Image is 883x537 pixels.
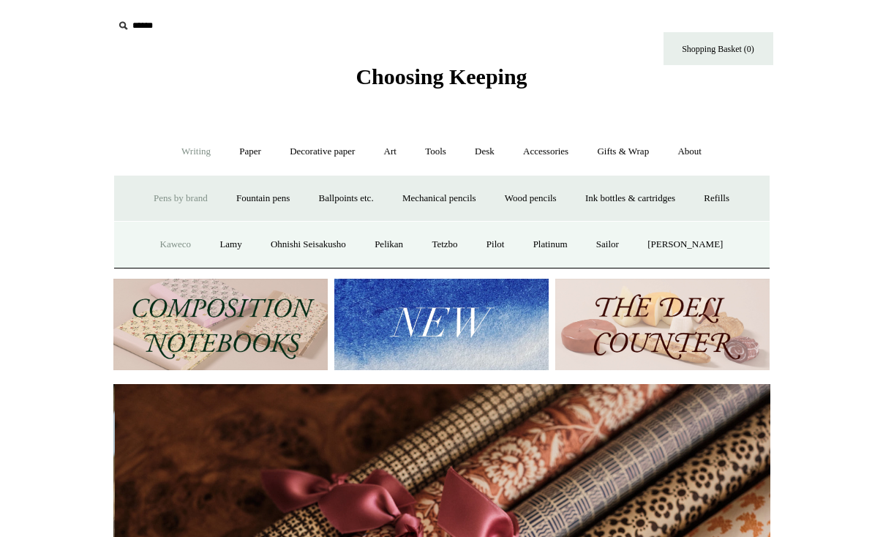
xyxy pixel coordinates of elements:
a: Sailor [583,225,632,264]
a: [PERSON_NAME] [634,225,736,264]
a: Shopping Basket (0) [664,32,773,65]
a: Platinum [520,225,581,264]
a: Decorative paper [277,132,368,171]
a: Art [371,132,410,171]
a: Choosing Keeping [356,76,527,86]
a: Tetzbo [418,225,470,264]
a: Pilot [473,225,518,264]
a: Tools [412,132,459,171]
span: Choosing Keeping [356,64,527,89]
a: Ohnishi Seisakusho [258,225,359,264]
a: Paper [226,132,274,171]
a: Accessories [510,132,582,171]
a: Refills [691,179,743,218]
img: The Deli Counter [555,279,770,370]
a: Pelikan [361,225,416,264]
a: Desk [462,132,508,171]
a: Fountain pens [223,179,303,218]
a: Lamy [206,225,255,264]
img: 202302 Composition ledgers.jpg__PID:69722ee6-fa44-49dd-a067-31375e5d54ec [113,279,328,370]
a: Kaweco [147,225,205,264]
a: Mechanical pencils [389,179,489,218]
a: About [664,132,715,171]
a: Ink bottles & cartridges [572,179,688,218]
a: Writing [168,132,224,171]
img: New.jpg__PID:f73bdf93-380a-4a35-bcfe-7823039498e1 [334,279,549,370]
a: Gifts & Wrap [584,132,662,171]
a: Ballpoints etc. [306,179,387,218]
a: Pens by brand [140,179,221,218]
a: Wood pencils [492,179,570,218]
